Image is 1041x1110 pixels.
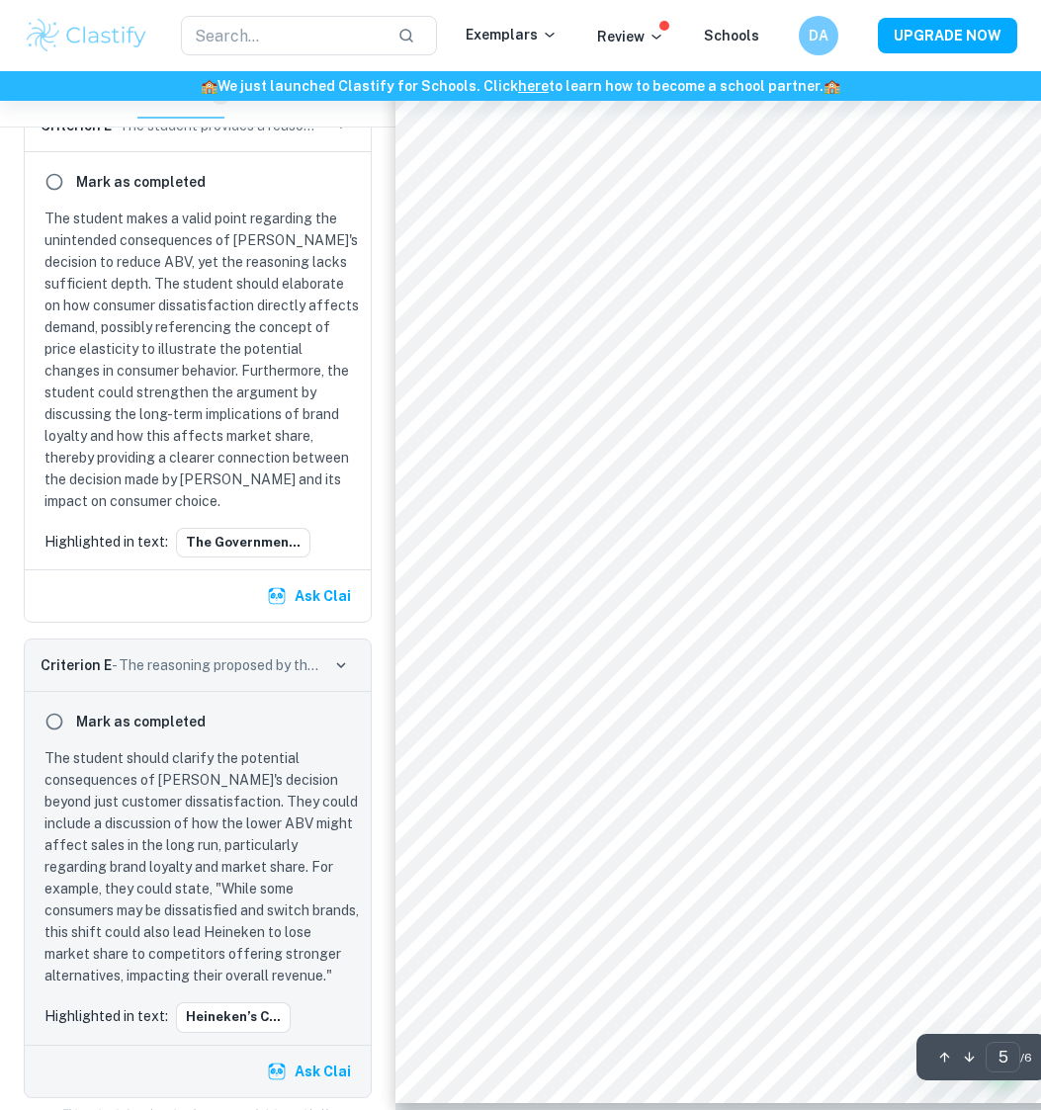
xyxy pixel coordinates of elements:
span: customers unhappy, which could hurt sales and loyalty. The key concept of [436,534,1003,551]
span: 🏫 [824,78,840,94]
h6: Mark as completed [76,711,206,732]
img: clai.svg [267,1062,287,1081]
button: Ask Clai [263,1054,359,1089]
a: Schools [704,28,759,43]
button: Ask Clai [263,578,359,614]
p: Review [597,26,664,47]
h6: Mark as completed [76,171,206,193]
p: Exemplars [466,24,558,45]
button: UPGRADE NOW [878,18,1017,53]
span: they enjoy more. [436,335,563,352]
p: - The reasoning proposed by the student of the judgments is effective and balanced [41,654,319,676]
img: Clastify logo [24,16,149,55]
h6: We just launched Clastify for Schools. Click to learn how to become a school partner. [4,75,1037,97]
p: The student should clarify the potential consequences of [PERSON_NAME]'s decision beyond just cus... [44,747,359,986]
a: here [518,78,549,94]
p: Highlighted in text: [44,531,168,553]
input: Search... [181,16,382,55]
p: Highlighted in text: [44,1005,168,1027]
button: Heineken’s c... [176,1002,291,1032]
p: The student makes a valid point regarding the unintended consequences of [PERSON_NAME]'s decision... [44,208,359,512]
button: DA [799,16,838,55]
button: The governmen... [176,528,310,557]
span: 🏫 [201,78,217,94]
img: clai.svg [267,586,287,606]
span: / 6 [1020,1049,1032,1067]
span: Criterion E [41,657,112,673]
span: Criterion E [41,118,112,133]
h6: DA [808,25,830,46]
